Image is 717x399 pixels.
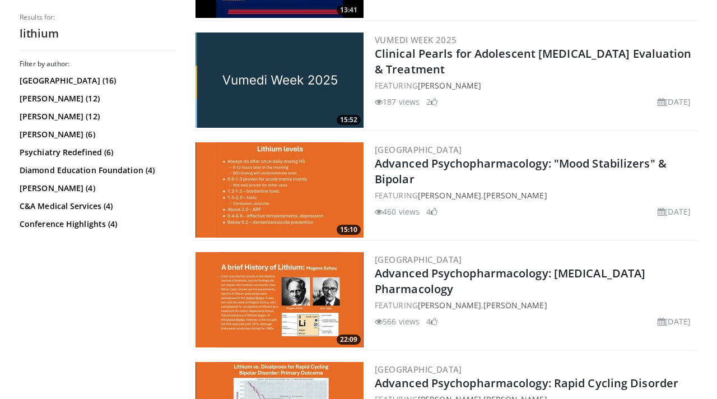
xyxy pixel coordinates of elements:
img: fcb12ca9-02af-4397-8c55-434c90236ab7.300x170_q85_crop-smart_upscale.jpg [195,142,364,238]
li: 2 [426,96,437,108]
div: FEATURING [375,80,695,91]
div: FEATURING , [375,189,695,201]
li: 4 [426,206,437,217]
a: [PERSON_NAME] (4) [20,183,174,194]
a: Clinical Pearls for Adolescent [MEDICAL_DATA] Evaluation & Treatment [375,46,692,77]
a: [PERSON_NAME] (6) [20,129,174,140]
a: [PERSON_NAME] [418,190,481,201]
li: [DATE] [658,96,691,108]
a: Psychiatry Redefined (6) [20,147,174,158]
a: [GEOGRAPHIC_DATA] [375,254,462,265]
a: [GEOGRAPHIC_DATA] [375,364,462,375]
img: 4cd6780e-bcdf-4967-b2a2-e1ba60f37fd9.jpg.300x170_q85_crop-smart_upscale.jpg [195,33,364,128]
div: FEATURING , [375,299,695,311]
a: [PERSON_NAME] [483,300,547,310]
li: [DATE] [658,206,691,217]
a: Diamond Education Foundation (4) [20,165,174,176]
a: Advanced Psychopharmacology: Rapid Cycling Disorder [375,375,678,391]
span: 15:52 [337,115,361,125]
a: Conference Highlights (4) [20,219,174,230]
a: 15:10 [195,142,364,238]
li: [DATE] [658,316,691,327]
span: 15:10 [337,225,361,235]
a: [PERSON_NAME] (12) [20,93,174,104]
h2: lithium [20,26,176,41]
span: 13:41 [337,5,361,15]
li: 460 views [375,206,420,217]
a: [PERSON_NAME] (12) [20,111,174,122]
a: [PERSON_NAME] [418,300,481,310]
a: Vumedi Week 2025 [375,34,457,45]
a: 15:52 [195,33,364,128]
a: C&A Medical Services (4) [20,201,174,212]
a: Advanced Psychopharmacology: [MEDICAL_DATA] Pharmacology [375,266,645,296]
li: 4 [426,316,437,327]
a: [GEOGRAPHIC_DATA] (16) [20,75,174,86]
span: 22:09 [337,335,361,345]
h3: Filter by author: [20,59,176,68]
li: 187 views [375,96,420,108]
img: f910ac2b-e080-46a5-aa0a-5a49d6858d11.300x170_q85_crop-smart_upscale.jpg [195,252,364,347]
a: [PERSON_NAME] [418,80,481,91]
a: [PERSON_NAME] [483,190,547,201]
a: [GEOGRAPHIC_DATA] [375,144,462,155]
li: 566 views [375,316,420,327]
a: Advanced Psychopharmacology: "Mood Stabilizers" & Bipolar [375,156,667,187]
a: 22:09 [195,252,364,347]
p: Results for: [20,13,176,22]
